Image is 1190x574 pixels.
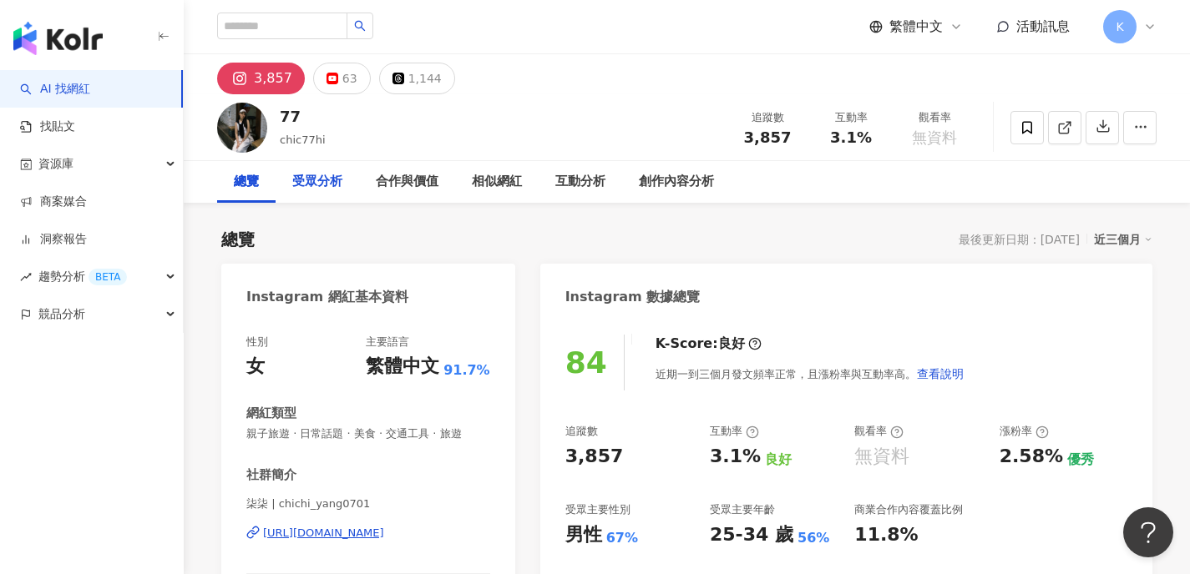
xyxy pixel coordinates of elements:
img: KOL Avatar [217,103,267,153]
div: 3,857 [565,444,624,470]
span: 活動訊息 [1016,18,1070,34]
div: 受眾分析 [292,172,342,192]
div: 11.8% [854,522,918,548]
div: 漲粉率 [1000,424,1049,439]
div: 繁體中文 [366,354,439,380]
div: 互動分析 [555,172,605,192]
div: 25-34 歲 [710,522,793,548]
div: 互動率 [710,424,759,439]
div: K-Score : [656,335,762,353]
div: 相似網紅 [472,172,522,192]
div: 受眾主要年齡 [710,502,775,517]
div: 近三個月 [1094,229,1152,250]
span: 91.7% [443,361,490,380]
span: rise [20,271,32,283]
div: [URL][DOMAIN_NAME] [263,526,384,541]
div: 3,857 [254,67,292,90]
div: 無資料 [854,444,909,470]
a: 商案媒合 [20,194,87,210]
div: 追蹤數 [736,109,799,126]
div: 56% [798,529,829,547]
div: BETA [89,269,127,285]
span: chic77hi [280,133,326,146]
button: 63 [313,63,371,94]
div: 最後更新日期：[DATE] [959,233,1080,246]
div: 77 [280,106,326,127]
div: 觀看率 [903,109,966,126]
img: logo [13,22,103,55]
div: 性別 [246,335,268,350]
span: 競品分析 [38,295,85,333]
button: 查看說明 [916,357,965,390]
div: 63 [342,67,357,90]
span: K [1116,18,1123,36]
div: 主要語言 [366,335,409,350]
div: 3.1% [710,444,761,470]
a: 找貼文 [20,118,75,135]
div: 商業合作內容覆蓋比例 [854,502,963,517]
div: 84 [565,345,607,380]
div: 總覽 [234,172,259,192]
span: 親子旅遊 · 日常話題 · 美食 · 交通工具 · 旅遊 [246,426,490,441]
span: 3.1% [830,129,872,146]
button: 3,857 [217,63,305,94]
a: searchAI 找網紅 [20,81,90,98]
span: 3,857 [744,128,792,146]
div: 67% [606,529,638,547]
button: 1,144 [379,63,455,94]
span: 趨勢分析 [38,258,127,295]
div: 社群簡介 [246,466,296,484]
div: 網紅類型 [246,405,296,422]
div: 1,144 [408,67,442,90]
div: 追蹤數 [565,424,598,439]
div: 2.58% [1000,444,1063,470]
a: [URL][DOMAIN_NAME] [246,526,490,541]
div: Instagram 網紅基本資料 [246,288,408,306]
div: 觀看率 [854,424,904,439]
a: 洞察報告 [20,231,87,248]
div: 互動率 [819,109,883,126]
div: 創作內容分析 [639,172,714,192]
span: 柒柒 | chichi_yang0701 [246,496,490,511]
div: 受眾主要性別 [565,502,630,517]
div: 近期一到三個月發文頻率正常，且漲粉率與互動率高。 [656,357,965,390]
div: 良好 [718,335,745,353]
div: 合作與價值 [376,172,438,192]
div: Instagram 數據總覽 [565,288,701,306]
span: 無資料 [912,129,957,146]
span: search [354,20,366,32]
div: 優秀 [1067,451,1094,469]
div: 總覽 [221,228,255,251]
div: 良好 [765,451,792,469]
span: 資源庫 [38,145,73,183]
iframe: Help Scout Beacon - Open [1123,507,1173,557]
span: 查看說明 [917,367,964,380]
span: 繁體中文 [889,18,943,36]
div: 女 [246,354,265,380]
div: 男性 [565,522,602,548]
